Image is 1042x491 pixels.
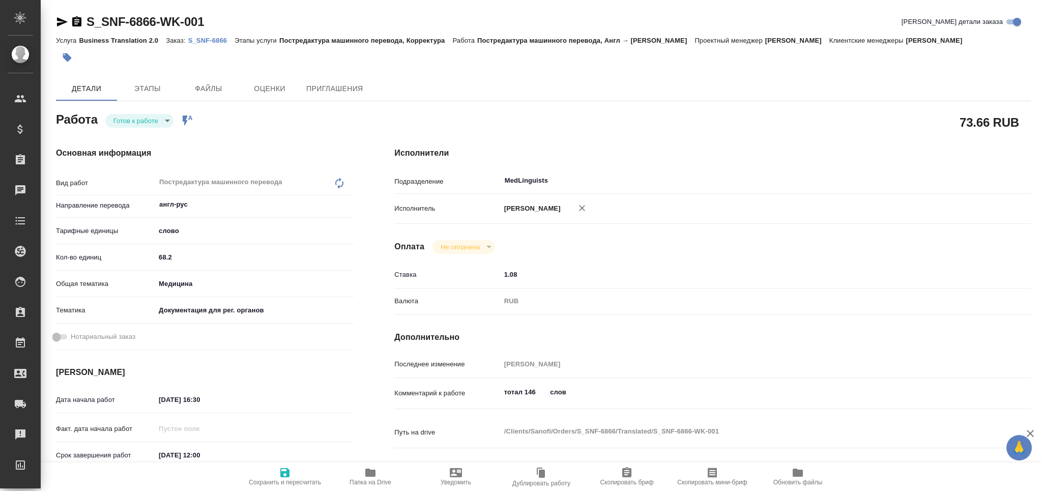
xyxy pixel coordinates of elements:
[306,82,363,95] span: Приглашения
[56,200,155,211] p: Направление перевода
[441,479,471,486] span: Уведомить
[765,37,829,44] p: [PERSON_NAME]
[584,463,670,491] button: Скопировать бриф
[56,424,155,434] p: Факт. дата начала работ
[56,366,354,379] h4: [PERSON_NAME]
[452,37,477,44] p: Работа
[501,204,561,214] p: [PERSON_NAME]
[394,388,500,398] p: Комментарий к работе
[670,463,755,491] button: Скопировать мини-бриф
[166,37,188,44] p: Заказ:
[501,357,978,371] input: Пустое поле
[56,305,155,315] p: Тематика
[184,82,233,95] span: Файлы
[755,463,841,491] button: Обновить файлы
[350,479,391,486] span: Папка на Drive
[123,82,172,95] span: Этапы
[188,36,235,44] a: S_SNF-6866
[394,241,424,253] h4: Оплата
[600,479,653,486] span: Скопировать бриф
[348,204,350,206] button: Open
[501,423,978,440] textarea: /Clients/Sanofi/Orders/S_SNF-6866/Translated/S_SNF-6866-WK-001
[394,427,500,438] p: Путь на drive
[394,296,500,306] p: Валюта
[110,117,161,125] button: Готов к работе
[249,479,321,486] span: Сохранить и пересчитать
[155,302,354,319] div: Документация для рег. органов
[328,463,413,491] button: Папка на Drive
[1006,435,1032,460] button: 🙏
[394,270,500,280] p: Ставка
[105,114,173,128] div: Готов к работе
[438,243,483,251] button: Не оплачена
[829,37,906,44] p: Клиентские менеджеры
[155,392,244,407] input: ✎ Введи что-нибудь
[56,450,155,460] p: Срок завершения работ
[71,16,83,28] button: Скопировать ссылку
[902,17,1003,27] span: [PERSON_NAME] детали заказа
[1010,437,1028,458] span: 🙏
[56,16,68,28] button: Скопировать ссылку для ЯМессенджера
[155,448,244,463] input: ✎ Введи что-нибудь
[512,480,570,487] span: Дублировать работу
[155,250,354,265] input: ✎ Введи что-нибудь
[79,37,166,44] p: Business Translation 2.0
[71,332,135,342] span: Нотариальный заказ
[155,275,354,293] div: Медицина
[432,240,495,254] div: Готов к работе
[155,222,354,240] div: слово
[242,463,328,491] button: Сохранить и пересчитать
[960,113,1019,131] h2: 73.66 RUB
[279,37,452,44] p: Постредактура машинного перевода, Корректура
[56,109,98,128] h2: Работа
[56,46,78,69] button: Добавить тэг
[56,147,354,159] h4: Основная информация
[188,37,235,44] p: S_SNF-6866
[571,197,593,219] button: Удалить исполнителя
[56,226,155,236] p: Тарифные единицы
[56,395,155,405] p: Дата начала работ
[56,37,79,44] p: Услуга
[501,293,978,310] div: RUB
[155,421,244,436] input: Пустое поле
[56,178,155,188] p: Вид работ
[394,331,1031,343] h4: Дополнительно
[773,479,823,486] span: Обновить файлы
[394,204,500,214] p: Исполнитель
[501,267,978,282] input: ✎ Введи что-нибудь
[413,463,499,491] button: Уведомить
[56,279,155,289] p: Общая тематика
[62,82,111,95] span: Детали
[499,463,584,491] button: Дублировать работу
[972,180,974,182] button: Open
[501,384,978,401] textarea: тотал 146 слов
[245,82,294,95] span: Оценки
[86,15,204,28] a: S_SNF-6866-WK-001
[906,37,970,44] p: [PERSON_NAME]
[56,252,155,263] p: Кол-во единиц
[694,37,765,44] p: Проектный менеджер
[677,479,747,486] span: Скопировать мини-бриф
[477,37,694,44] p: Постредактура машинного перевода, Англ → [PERSON_NAME]
[394,359,500,369] p: Последнее изменение
[394,177,500,187] p: Подразделение
[235,37,279,44] p: Этапы услуги
[394,147,1031,159] h4: Исполнители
